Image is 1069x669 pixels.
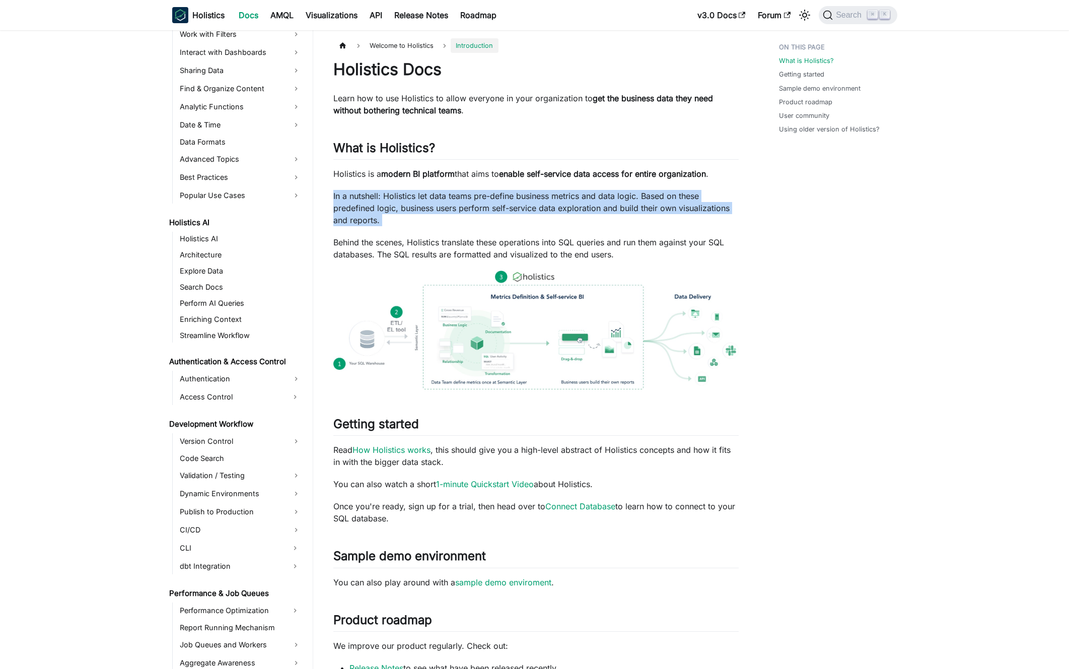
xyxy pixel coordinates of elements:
a: Authentication [177,371,304,387]
a: Home page [333,38,352,53]
p: Read , this should give you a high-level abstract of Holistics concepts and how it fits in with t... [333,444,739,468]
nav: Breadcrumbs [333,38,739,53]
button: Expand sidebar category 'Access Control' [286,389,304,405]
nav: Docs sidebar [162,30,313,669]
p: You can also play around with a . [333,576,739,588]
h2: Getting started [333,417,739,436]
a: Product roadmap [779,97,832,107]
button: Expand sidebar category 'Performance Optimization' [286,603,304,619]
p: Holistics is a that aims to . [333,168,739,180]
a: Release Notes [388,7,454,23]
strong: modern BI platform [381,169,455,179]
a: Popular Use Cases [177,187,304,204]
a: Find & Organize Content [177,81,304,97]
a: Job Queues and Workers [177,637,304,653]
a: Performance Optimization [177,603,286,619]
a: Publish to Production [177,504,304,520]
a: Work with Filters [177,26,304,42]
button: Switch between dark and light mode (currently light mode) [797,7,813,23]
p: In a nutshell: Holistics let data teams pre-define business metrics and data logic. Based on thes... [333,190,739,226]
a: API [364,7,388,23]
a: Development Workflow [166,417,304,431]
a: Interact with Dashboards [177,44,304,60]
p: Learn how to use Holistics to allow everyone in your organization to . [333,92,739,116]
button: Expand sidebar category 'CLI' [286,540,304,556]
span: Introduction [451,38,498,53]
a: User community [779,111,829,120]
a: Getting started [779,70,824,79]
b: Holistics [192,9,225,21]
a: Sample demo environment [779,84,861,93]
p: We improve our product regularly. Check out: [333,640,739,652]
a: sample demo enviroment [455,577,551,587]
a: dbt Integration [177,558,286,574]
h2: What is Holistics? [333,141,739,160]
img: How Holistics fits in your Data Stack [333,271,739,389]
p: Behind the scenes, Holistics translate these operations into SQL queries and run them against you... [333,236,739,260]
a: Perform AI Queries [177,296,304,310]
a: Authentication & Access Control [166,355,304,369]
a: Streamline Workflow [177,328,304,343]
p: You can also watch a short about Holistics. [333,478,739,490]
a: Access Control [177,389,286,405]
a: Holistics AI [166,216,304,230]
a: HolisticsHolistics [172,7,225,23]
a: Validation / Testing [177,467,304,484]
a: Sharing Data [177,62,304,79]
a: Docs [233,7,264,23]
a: Version Control [177,433,304,449]
a: Date & Time [177,117,304,133]
strong: enable self-service data access for entire organization [499,169,706,179]
a: Code Search [177,451,304,465]
a: CI/CD [177,522,304,538]
a: Architecture [177,248,304,262]
a: Explore Data [177,264,304,278]
a: Search Docs [177,280,304,294]
a: Holistics AI [177,232,304,246]
a: AMQL [264,7,300,23]
kbd: K [880,10,890,19]
button: Search (Command+K) [819,6,897,24]
kbd: ⌘ [868,10,878,19]
a: Report Running Mechanism [177,621,304,635]
a: Data Formats [177,135,304,149]
a: Forum [752,7,797,23]
a: What is Holistics? [779,56,834,65]
a: Dynamic Environments [177,486,304,502]
a: Analytic Functions [177,99,304,115]
p: Once you're ready, sign up for a trial, then head over to to learn how to connect to your SQL dat... [333,500,739,524]
a: CLI [177,540,286,556]
a: Visualizations [300,7,364,23]
a: How Holistics works [352,445,431,455]
span: Search [833,11,868,20]
h2: Sample demo environment [333,549,739,568]
a: Using older version of Holistics? [779,124,880,134]
img: Holistics [172,7,188,23]
a: Performance & Job Queues [166,586,304,600]
a: Advanced Topics [177,151,304,167]
button: Expand sidebar category 'dbt Integration' [286,558,304,574]
a: Enriching Context [177,312,304,326]
a: v3.0 Docs [691,7,752,23]
h2: Product roadmap [333,613,739,632]
span: Welcome to Holistics [365,38,439,53]
a: Roadmap [454,7,503,23]
a: Connect Database [545,501,615,511]
a: 1-minute Quickstart Video [436,479,534,489]
a: Best Practices [177,169,304,185]
h1: Holistics Docs [333,59,739,80]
